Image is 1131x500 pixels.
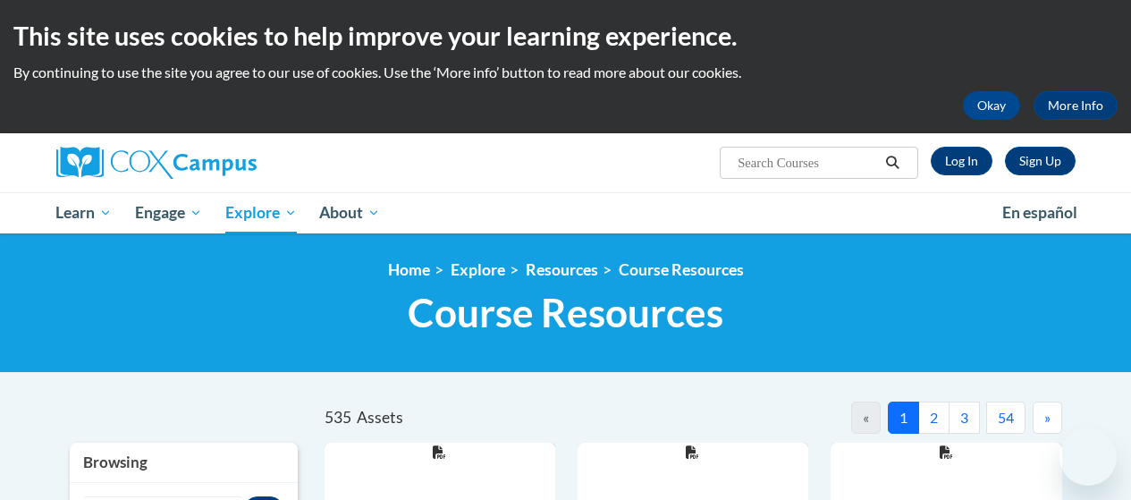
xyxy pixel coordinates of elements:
[13,18,1118,54] h2: This site uses cookies to help improve your learning experience.
[888,402,919,434] button: 1
[693,402,1062,434] nav: Pagination Navigation
[43,192,1089,233] div: Main menu
[526,260,598,279] a: Resources
[879,152,906,174] button: Search
[1005,147,1076,175] a: Register
[56,147,257,179] img: Cox Campus
[123,192,214,233] a: Engage
[736,152,879,174] input: Search Courses
[1002,203,1077,222] span: En español
[225,202,297,224] span: Explore
[56,147,378,179] a: Cox Campus
[408,289,723,336] span: Course Resources
[451,260,505,279] a: Explore
[931,147,992,175] a: Log In
[884,157,900,170] i: 
[308,192,392,233] a: About
[135,202,202,224] span: Engage
[13,63,1118,82] p: By continuing to use the site you agree to our use of cookies. Use the ‘More info’ button to read...
[319,202,380,224] span: About
[214,192,308,233] a: Explore
[55,202,112,224] span: Learn
[388,260,430,279] a: Home
[83,452,284,473] h3: Browsing
[991,194,1089,232] a: En español
[1034,91,1118,120] a: More Info
[619,260,744,279] a: Course Resources
[357,408,403,427] span: Assets
[45,192,124,233] a: Learn
[963,91,1020,120] button: Okay
[325,408,351,427] span: 535
[1059,428,1117,486] iframe: Button to launch messaging window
